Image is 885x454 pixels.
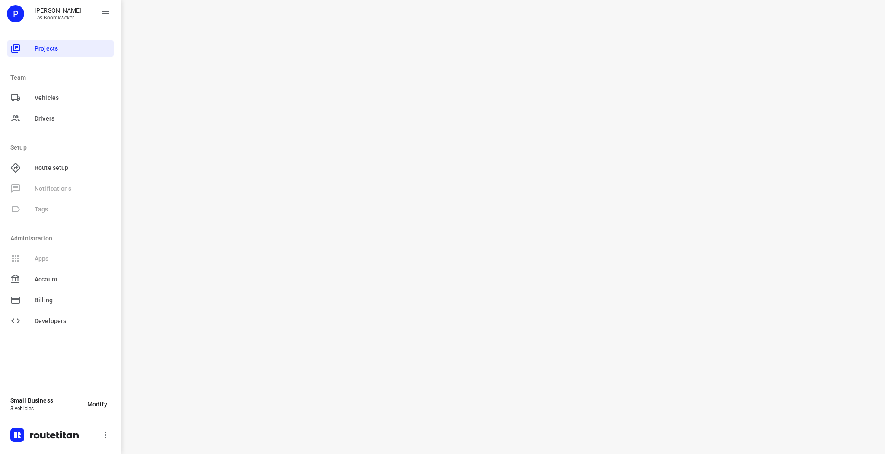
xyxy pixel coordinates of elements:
span: Available only on our Business plan [7,199,114,220]
span: Developers [35,317,111,326]
div: Vehicles [7,89,114,106]
div: Billing [7,291,114,309]
span: Available only on our Business plan [7,248,114,269]
span: Billing [35,296,111,305]
div: Drivers [7,110,114,127]
p: Small Business [10,397,80,404]
span: Drivers [35,114,111,123]
span: Modify [87,401,107,408]
span: Available only on our Business plan [7,178,114,199]
p: 3 vehicles [10,406,80,412]
p: Team [10,73,114,82]
span: Projects [35,44,111,53]
p: Tas Boomkwekerij [35,15,82,21]
span: Vehicles [35,93,111,102]
div: Route setup [7,159,114,176]
p: Setup [10,143,114,152]
div: P [7,5,24,22]
div: Projects [7,40,114,57]
p: Administration [10,234,114,243]
span: Route setup [35,163,111,173]
div: Developers [7,312,114,329]
button: Modify [80,396,114,412]
div: Account [7,271,114,288]
p: Peter Tas [35,7,82,14]
span: Account [35,275,111,284]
